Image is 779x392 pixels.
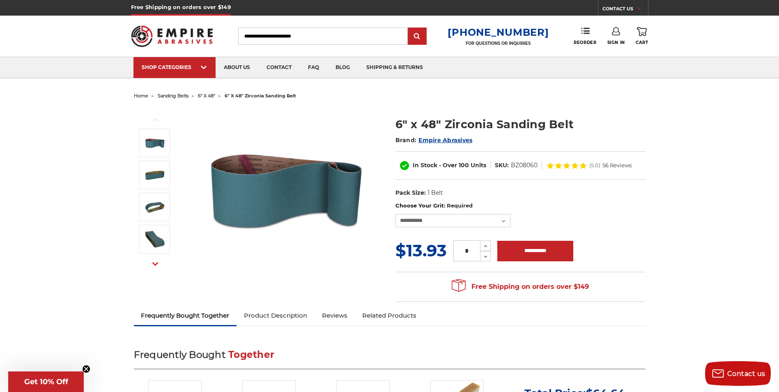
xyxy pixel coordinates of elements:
[145,255,165,273] button: Next
[228,349,274,360] span: Together
[511,161,538,170] dd: BZ08060
[145,197,165,217] img: 6" x 48" Sanding Belt - Zirconia
[413,161,437,169] span: In Stock
[452,279,589,295] span: Free Shipping on orders over $149
[602,163,632,168] span: 56 Reviews
[134,93,148,99] a: home
[216,57,258,78] a: about us
[395,116,646,132] h1: 6" x 48" Zirconia Sanding Belt
[8,371,84,392] div: Get 10% OffClose teaser
[447,202,473,209] small: Required
[459,161,469,169] span: 100
[142,64,207,70] div: SHOP CATEGORIES
[727,370,765,378] span: Contact us
[589,163,600,168] span: (5.0)
[358,57,431,78] a: shipping & returns
[225,93,296,99] span: 6" x 48" zirconia sanding belt
[574,27,596,45] a: Reorder
[418,136,472,144] a: Empire Abrasives
[145,133,165,153] img: 6" x 48" Zirconia Sanding Belt
[395,202,646,210] label: Choose Your Grit:
[395,240,447,261] span: $13.93
[145,165,165,185] img: 6" x 48" Zirc Sanding Belt
[574,40,596,45] span: Reorder
[24,377,68,386] span: Get 10% Off
[439,161,457,169] span: - Over
[395,189,426,197] dt: Pack Size:
[448,41,549,46] p: FOR QUESTIONS OR INQUIRIES
[258,57,300,78] a: contact
[145,111,165,129] button: Previous
[395,136,417,144] span: Brand:
[355,307,424,325] a: Related Products
[82,365,90,373] button: Close teaser
[495,161,509,170] dt: SKU:
[327,57,358,78] a: blog
[636,40,648,45] span: Cart
[134,307,237,325] a: Frequently Bought Together
[158,93,188,99] a: sanding belts
[448,26,549,38] a: [PHONE_NUMBER]
[237,307,315,325] a: Product Description
[134,349,225,360] span: Frequently Bought
[145,229,165,249] img: 6" x 48" Sanding Belt - Zirc
[427,189,443,197] dd: 1 Belt
[131,20,213,52] img: Empire Abrasives
[409,28,425,45] input: Submit
[636,27,648,45] a: Cart
[300,57,327,78] a: faq
[602,4,648,16] a: CONTACT US
[607,40,625,45] span: Sign In
[204,108,368,272] img: 6" x 48" Zirconia Sanding Belt
[705,361,771,386] button: Contact us
[471,161,486,169] span: Units
[198,93,215,99] a: 6" x 48"
[315,307,355,325] a: Reviews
